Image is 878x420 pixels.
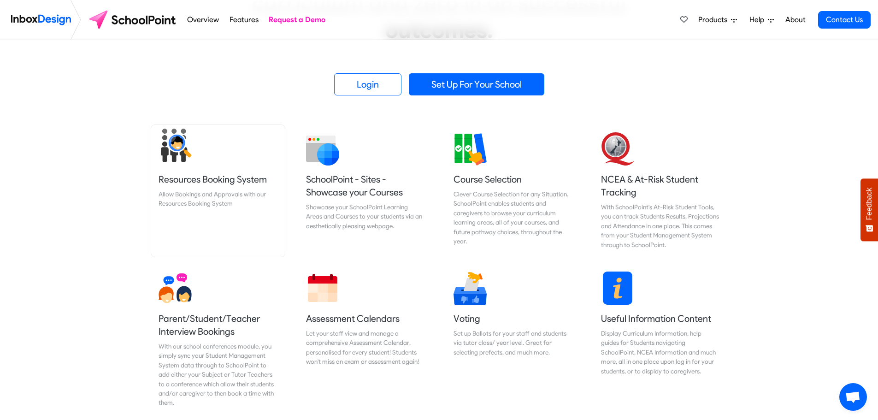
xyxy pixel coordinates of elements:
[306,329,425,367] div: Let your staff view and manage a comprehensive Assessment Calendar, personalised for every studen...
[227,11,261,29] a: Features
[151,125,285,257] a: Resources Booking System Allow Bookings and Approvals with our Resources Booking System
[334,73,401,95] a: Login
[266,11,328,29] a: Request a Demo
[601,312,720,325] h5: Useful Information Content
[454,132,487,166] img: 2022_01_13_icon_course_selection.svg
[594,125,727,257] a: NCEA & At-Risk Student Tracking With SchoolPoint's At-Risk Student Tools, you can track Students ...
[299,125,432,257] a: SchoolPoint - Sites - Showcase your Courses Showcase your SchoolPoint Learning Areas and Courses ...
[306,132,339,166] img: 2022_01_12_icon_website.svg
[746,11,778,29] a: Help
[185,11,222,29] a: Overview
[865,188,873,220] span: Feedback
[601,202,720,249] div: With SchoolPoint's At-Risk Student Tools, you can track Students Results, Projections and Attenda...
[454,329,572,357] div: Set up Ballots for your staff and students via tutor class/ year level. Great for selecting prefe...
[446,125,580,257] a: Course Selection Clever Course Selection for any Situation. SchoolPoint enables students and care...
[151,264,285,415] a: Parent/Student/Teacher Interview Bookings With our school conferences module, you simply sync you...
[159,189,277,208] div: Allow Bookings and Approvals with our Resources Booking System
[839,383,867,411] div: Open chat
[306,272,339,305] img: 2022_01_13_icon_calendar.svg
[159,312,277,338] h5: Parent/Student/Teacher Interview Bookings
[85,9,182,31] img: schoolpoint logo
[818,11,871,29] a: Contact Us
[409,73,544,95] a: Set Up For Your School
[601,329,720,376] div: Display Curriculum Information, help guides for Students navigating SchoolPoint, NCEA Information...
[454,173,572,186] h5: Course Selection
[695,11,741,29] a: Products
[306,312,425,325] h5: Assessment Calendars
[306,202,425,231] div: Showcase your SchoolPoint Learning Areas and Courses to your students via an aesthetically pleasi...
[860,178,878,241] button: Feedback - Show survey
[299,264,432,415] a: Assessment Calendars Let your staff view and manage a comprehensive Assessment Calendar, personal...
[594,264,727,415] a: Useful Information Content Display Curriculum Information, help guides for Students navigating Sc...
[783,11,808,29] a: About
[159,272,192,305] img: 2022_01_13_icon_conversation.svg
[159,129,192,162] img: 2022_01_17_icon_student_search.svg
[698,14,731,25] span: Products
[446,264,580,415] a: Voting Set up Ballots for your staff and students via tutor class/ year level. Great for selectin...
[306,173,425,199] h5: SchoolPoint - Sites - Showcase your Courses
[601,272,634,305] img: 2022_01_13_icon_information.svg
[601,132,634,166] img: 2022_01_13_icon_nzqa.svg
[454,312,572,325] h5: Voting
[159,342,277,408] div: With our school conferences module, you simply sync your Student Management System data through t...
[454,189,572,246] div: Clever Course Selection for any Situation. SchoolPoint enables students and caregivers to browse ...
[454,272,487,305] img: 2022_01_17_icon_voting.svg
[159,173,277,186] h5: Resources Booking System
[601,173,720,199] h5: NCEA & At-Risk Student Tracking
[749,14,768,25] span: Help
